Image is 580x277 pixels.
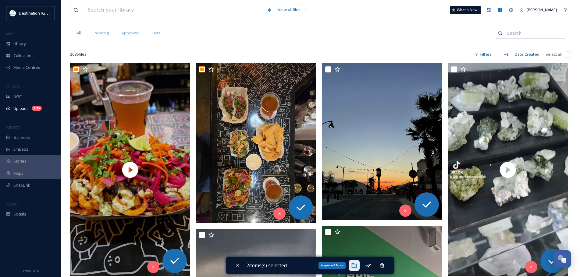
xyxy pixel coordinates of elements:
[318,262,346,269] div: Approve & Move
[13,211,26,217] span: Socials
[512,48,543,60] div: Date Created
[13,182,30,188] span: SnapLink
[10,10,16,16] img: download.png
[13,41,26,47] span: Library
[94,30,109,36] span: Pending
[504,27,563,39] input: Search
[450,6,481,14] a: What's New
[13,146,28,152] span: Embeds
[70,63,190,276] img: thumbnail
[6,125,20,130] span: WIDGETS
[6,84,19,89] span: COLLECT
[22,267,39,274] a: Privacy Policy
[6,202,18,206] span: SOCIALS
[275,4,311,16] a: View all files
[70,51,87,57] span: 2086 file s
[152,30,161,36] span: Data
[6,31,17,36] span: MEDIA
[553,250,571,268] button: Open Chat
[13,94,22,100] span: UGC
[13,53,34,58] span: Collections
[322,63,442,220] img: ext_1759538646.601734_kegriffittss@gmail.com-IMG_8621.jpeg
[246,262,288,269] span: 2 items(s) selected.
[13,106,29,111] span: Uploads
[527,7,557,12] span: [PERSON_NAME]
[472,48,495,60] div: Filters
[13,65,40,70] span: Media Centres
[84,3,264,17] input: Search your library
[196,63,316,223] img: ext_1759849742.820846_jessica.jb.bright@gmail.com-20251004_194648.jpg
[122,30,140,36] span: Approved
[13,170,23,176] span: Maps
[448,63,568,276] img: thumbnail
[22,269,39,273] span: Privacy Policy
[13,158,27,164] span: Stories
[13,135,30,140] span: Galleries
[32,106,42,111] div: 1.1k
[546,51,562,57] span: Select all
[19,10,80,16] span: Destination [GEOGRAPHIC_DATA]
[77,30,81,36] span: All
[517,4,560,16] a: [PERSON_NAME]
